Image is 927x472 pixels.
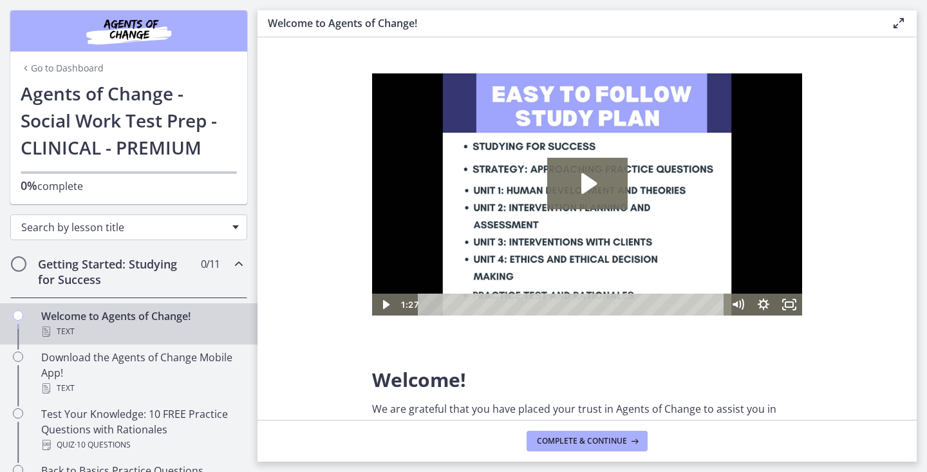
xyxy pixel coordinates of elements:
div: Download the Agents of Change Mobile App! [41,350,242,396]
p: complete [21,178,237,194]
div: Welcome to Agents of Change! [41,308,242,339]
p: We are grateful that you have placed your trust in Agents of Change to assist you in preparing fo... [372,401,802,448]
span: Welcome! [372,366,466,393]
div: Search by lesson title [10,214,247,240]
span: Search by lesson title [21,220,226,234]
span: 0 / 11 [201,256,220,272]
span: · 10 Questions [75,437,131,453]
h2: Getting Started: Studying for Success [38,256,195,287]
h3: Welcome to Agents of Change! [268,15,870,31]
div: Text [41,324,242,339]
span: Complete & continue [537,436,627,446]
a: Go to Dashboard [21,62,104,75]
img: Agents of Change [51,15,206,46]
button: Play Video: c1o6hcmjueu5qasqsu00.mp4 [175,84,256,136]
button: Show settings menu [379,220,404,242]
button: Complete & continue [527,431,648,451]
button: Mute [353,220,379,242]
span: 0% [21,178,37,193]
h1: Agents of Change - Social Work Test Prep - CLINICAL - PREMIUM [21,80,237,161]
div: Text [41,381,242,396]
button: Fullscreen [404,220,430,242]
div: Test Your Knowledge: 10 FREE Practice Questions with Rationales [41,406,242,453]
div: Quiz [41,437,242,453]
div: Playbar [55,220,346,242]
